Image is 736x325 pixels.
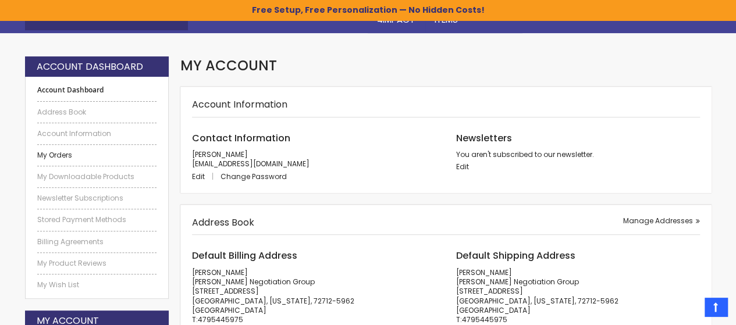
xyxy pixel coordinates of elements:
a: My Orders [37,151,157,160]
a: Manage Addresses [623,216,700,226]
a: Billing Agreements [37,237,157,247]
span: My Account [180,56,277,75]
p: You aren't subscribed to our newsletter. [456,150,700,159]
a: Edit [456,162,469,172]
a: 4795445975 [462,315,507,324]
a: Change Password [221,172,287,181]
span: Edit [192,172,205,181]
a: Edit [192,172,219,181]
strong: Account Dashboard [37,85,157,95]
strong: Account Information [192,98,287,111]
a: Address Book [37,108,157,117]
address: [PERSON_NAME] [PERSON_NAME] Negotiation Group [STREET_ADDRESS] [GEOGRAPHIC_DATA], [US_STATE], 727... [192,268,436,324]
a: My Wish List [37,280,157,290]
span: Contact Information [192,131,290,145]
p: [PERSON_NAME] [EMAIL_ADDRESS][DOMAIN_NAME] [192,150,436,169]
span: Default Shipping Address [456,249,575,262]
strong: Address Book [192,216,254,229]
span: Manage Addresses [623,216,693,226]
a: My Downloadable Products [37,172,157,181]
span: Newsletters [456,131,512,145]
a: Stored Payment Methods [37,215,157,224]
a: Newsletter Subscriptions [37,194,157,203]
strong: Account Dashboard [37,60,143,73]
a: Top [705,298,727,316]
a: My Product Reviews [37,259,157,268]
address: [PERSON_NAME] [PERSON_NAME] Negotiation Group [STREET_ADDRESS] [GEOGRAPHIC_DATA], [US_STATE], 727... [456,268,700,324]
span: Default Billing Address [192,249,297,262]
a: 4795445975 [198,315,243,324]
a: Account Information [37,129,157,138]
